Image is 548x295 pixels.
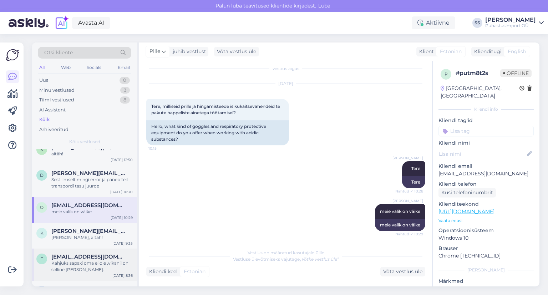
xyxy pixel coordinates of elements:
[214,47,259,56] div: Võta vestlus üle
[438,162,534,170] p: Kliendi email
[51,228,126,234] span: Kristjan.rapp@atalanta.ai
[445,71,448,77] span: p
[39,126,68,133] div: Arhiveeritud
[120,96,130,104] div: 8
[233,256,339,262] span: Vestluse ülevõtmiseks vajutage
[51,151,133,157] div: aitäh!
[411,166,420,171] span: Tere
[500,69,532,77] span: Offline
[149,47,160,55] span: Pille
[120,77,130,84] div: 0
[112,241,133,246] div: [DATE] 9:35
[395,189,423,194] span: Nähtud ✓ 10:28
[39,116,50,123] div: Kõik
[380,267,425,276] div: Võta vestlus üle
[170,48,206,55] div: juhib vestlust
[439,150,526,158] input: Lisa nimi
[438,267,534,273] div: [PERSON_NAME]
[85,63,103,72] div: Socials
[438,277,534,285] p: Märkmed
[51,176,133,189] div: Sest ilmselt mingi error ja paneb teil transpordi tasu juurde
[472,18,482,28] div: SS
[38,63,46,72] div: All
[438,234,534,242] p: Windows 10
[120,87,130,94] div: 3
[39,77,48,84] div: Uus
[40,205,44,210] span: o
[395,231,423,237] span: Nähtud ✓ 10:29
[151,104,281,115] span: Tere, milliseid prille ja hingamisteede isikukaitsevahendeid te pakute happeliste ainetega töötam...
[51,202,126,209] span: ounapkarin74@gmail.com
[438,200,534,208] p: Klienditeekond
[116,63,131,72] div: Email
[438,208,494,215] a: [URL][DOMAIN_NAME]
[392,155,423,161] span: [PERSON_NAME]
[146,268,178,275] div: Kliendi keel
[438,227,534,234] p: Operatsioonisüsteem
[110,189,133,195] div: [DATE] 10:30
[438,139,534,147] p: Kliendi nimi
[69,139,100,145] span: Kõik vestlused
[51,209,133,215] div: meie valik on väike
[441,85,519,100] div: [GEOGRAPHIC_DATA], [GEOGRAPHIC_DATA]
[438,117,534,124] p: Kliendi tag'id
[508,48,526,55] span: English
[316,2,333,9] span: Luba
[248,250,324,255] span: Vestlus on määratud kasutajale Pille
[375,219,425,231] div: meie valik on väike
[111,215,133,220] div: [DATE] 10:29
[51,286,126,292] span: anne.ojasoo@unibox.ee
[438,106,534,112] div: Kliendi info
[111,157,133,162] div: [DATE] 12:50
[300,256,339,262] i: „Võtke vestlus üle”
[39,87,75,94] div: Minu vestlused
[41,256,43,261] span: t
[6,48,19,62] img: Askly Logo
[485,17,544,29] a: [PERSON_NAME]Puhastusimport OÜ
[40,147,44,152] span: k
[112,273,133,278] div: [DATE] 8:36
[39,96,74,104] div: Tiimi vestlused
[402,176,425,188] div: Tere
[54,15,69,30] img: explore-ai
[72,17,110,29] a: Avasta AI
[51,254,126,260] span: taimikroon@gmail.com
[438,180,534,188] p: Kliendi telefon
[51,234,133,241] div: [PERSON_NAME], aitäh!
[392,198,423,204] span: [PERSON_NAME]
[471,48,502,55] div: Klienditugi
[412,16,455,29] div: Aktiivne
[438,217,534,224] p: Vaata edasi ...
[40,230,44,236] span: K
[148,146,175,151] span: 10:15
[440,48,462,55] span: Estonian
[416,48,434,55] div: Klient
[39,106,66,114] div: AI Assistent
[44,49,73,56] span: Otsi kliente
[51,170,126,176] span: dagmar.roos@allspark.ee
[146,80,425,87] div: [DATE]
[438,188,496,197] div: Küsi telefoninumbrit
[438,245,534,252] p: Brauser
[380,209,420,214] span: meie valik on väike
[51,260,133,273] div: Kahjuks sapaxi oma ei ole ,vikanil on selline [PERSON_NAME].
[485,17,536,23] div: [PERSON_NAME]
[40,172,44,178] span: d
[60,63,72,72] div: Web
[146,65,425,72] div: Vestlus algas
[456,69,500,77] div: # putm8t2s
[438,126,534,136] input: Lisa tag
[184,268,205,275] span: Estonian
[438,252,534,260] p: Chrome [TECHNICAL_ID]
[485,23,536,29] div: Puhastusimport OÜ
[146,120,289,145] div: Hello, what kind of goggles and respiratory protective equipment do you offer when working with a...
[438,170,534,177] p: [EMAIL_ADDRESS][DOMAIN_NAME]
